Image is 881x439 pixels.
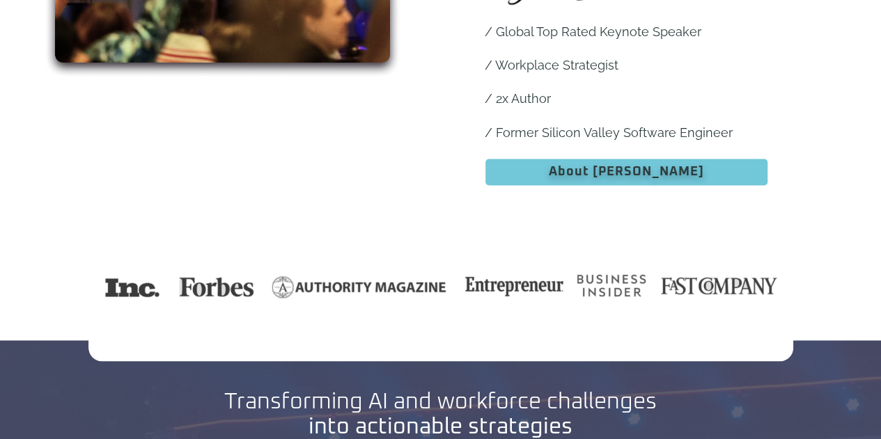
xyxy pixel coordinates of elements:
[309,415,572,438] b: into actionable strategies
[485,90,768,107] p: / 2x Author
[485,57,768,74] p: / Workplace Strategist
[549,166,704,178] span: About [PERSON_NAME]
[485,158,768,186] a: About [PERSON_NAME]
[224,389,657,439] h2: Transforming AI and workforce challenges
[485,125,768,141] p: / Former Silicon Valley Software Engineer
[485,24,768,40] p: / Global Top Rated Keynote Speaker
